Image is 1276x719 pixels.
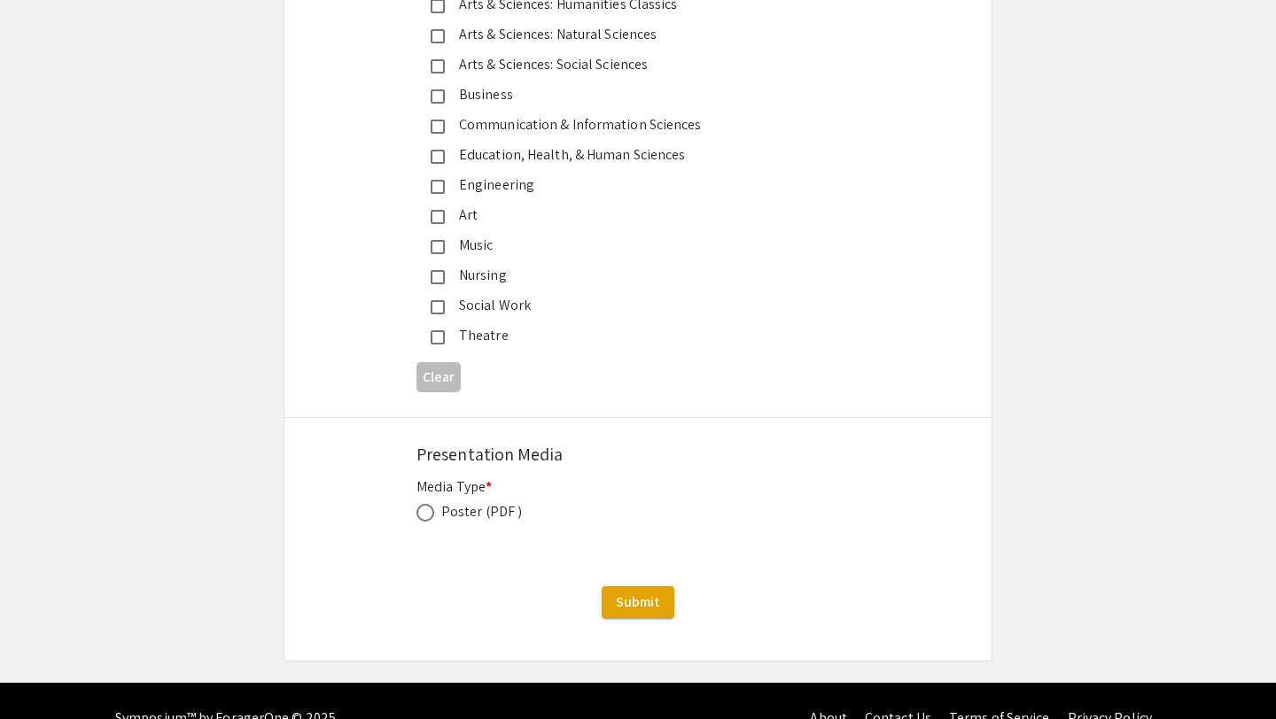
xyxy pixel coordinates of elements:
[445,235,817,256] div: Music
[441,501,522,522] div: Poster (PDF )
[445,295,817,316] div: Social Work
[445,144,817,166] div: Education, Health, & Human Sciences
[445,205,817,226] div: Art
[13,639,75,706] iframe: Chat
[445,84,817,105] div: Business
[416,441,860,468] div: Presentation Media
[416,362,461,391] button: Clear
[416,477,492,496] mat-label: Media Type
[445,54,817,75] div: Arts & Sciences: Social Sciences
[445,265,817,286] div: Nursing
[616,592,660,611] span: Submit
[602,586,674,618] button: Submit
[445,24,817,45] div: Arts & Sciences: Natural Sciences
[445,114,817,135] div: Communication & Information Sciences
[445,174,817,196] div: Engineering
[445,325,817,346] div: Theatre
